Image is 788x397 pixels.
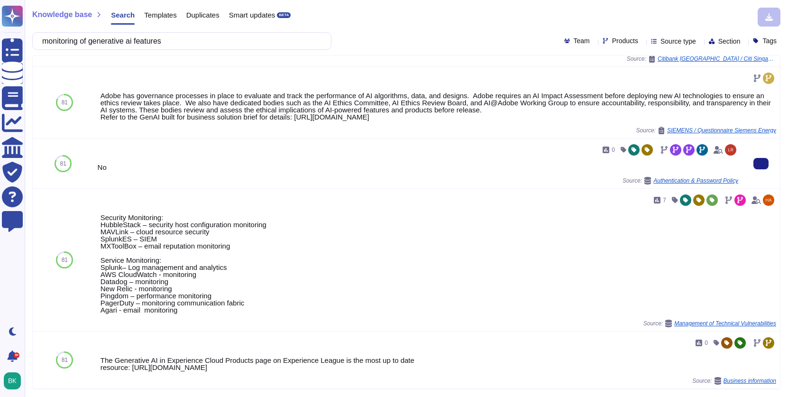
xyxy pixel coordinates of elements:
img: user [763,194,774,206]
button: user [2,370,27,391]
span: 81 [62,257,68,263]
div: BETA [277,12,291,18]
span: Source: [627,55,776,63]
span: Section [718,38,741,45]
span: SIEMENS / Questionnaire Siemens Energy [667,128,776,133]
div: Security Monitoring: HubbleStack – security host configuration monitoring MAVLink – cloud resourc... [101,214,776,314]
span: Source: [636,127,776,134]
div: Adobe has governance processes in place to evaluate and track the performance of AI algorithms, d... [101,92,776,120]
span: Citibank [GEOGRAPHIC_DATA] / Citi Singapore Questions [658,56,776,62]
div: No [98,164,738,171]
span: 81 [62,100,68,105]
input: Search a question or template... [37,33,321,49]
div: 9+ [14,352,19,358]
span: 81 [62,357,68,363]
span: Management of Technical Vulnerabilities [674,321,776,326]
span: Products [612,37,638,44]
span: 0 [612,147,615,153]
span: Source: [623,177,738,185]
img: user [725,144,736,156]
span: Source: [692,377,776,385]
span: Duplicates [186,11,220,18]
div: The Generative AI in Experience Cloud Products page on Experience League is the most up to date r... [101,357,776,371]
span: Authentication & Password Policy [653,178,738,184]
img: user [4,372,21,389]
span: Source: [643,320,776,327]
span: 81 [60,161,66,166]
span: Knowledge base [32,11,92,18]
span: 7 [663,197,666,203]
span: Tags [762,37,777,44]
span: Search [111,11,135,18]
span: Business information [724,378,776,384]
span: Team [574,37,590,44]
span: Smart updates [229,11,275,18]
span: Templates [144,11,176,18]
span: 0 [705,340,708,346]
span: Source type [660,38,696,45]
